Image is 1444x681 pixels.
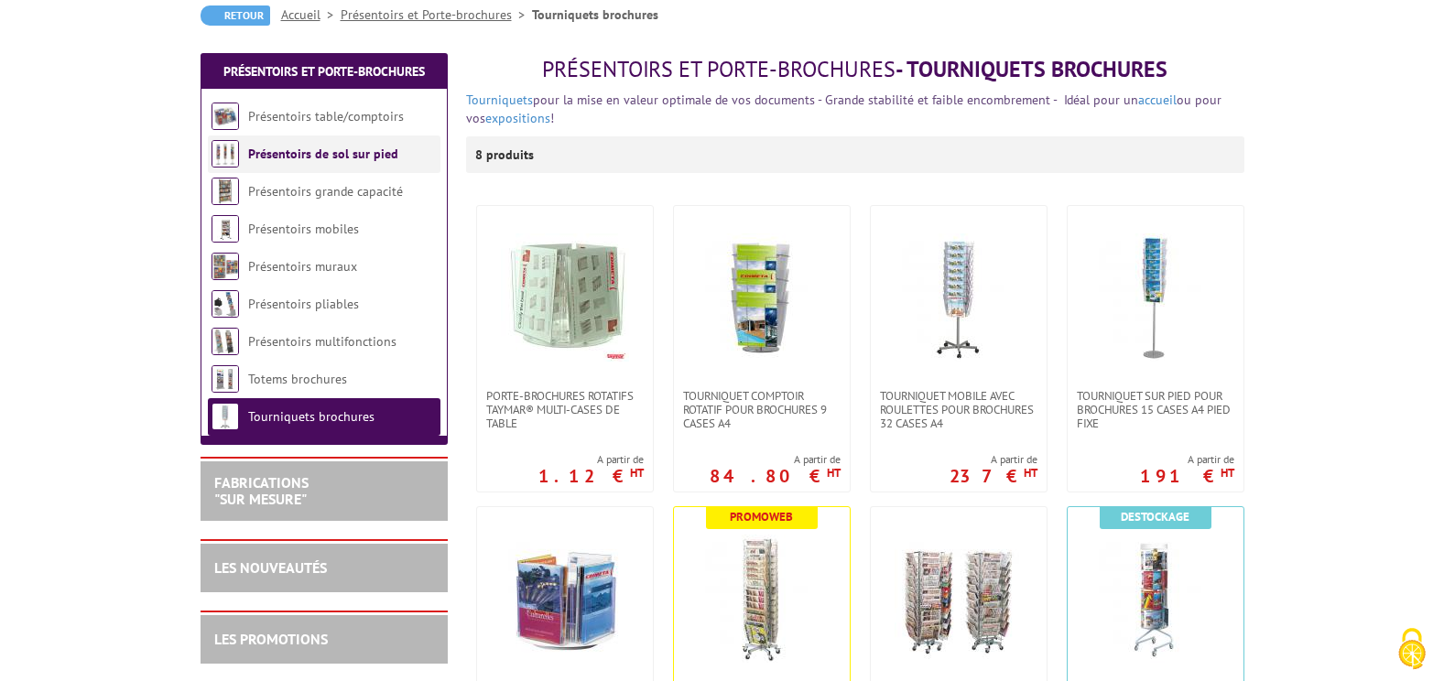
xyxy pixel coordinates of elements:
[1068,389,1243,430] a: Tourniquet sur pied pour brochures 15 cases A4 Pied fixe
[1140,470,1234,481] p: 191 €
[674,389,850,430] a: Tourniquet comptoir rotatif pour brochures 9 cases A4
[466,58,1244,81] h1: - Tourniquets brochures
[1024,465,1037,481] sup: HT
[212,103,239,130] img: Présentoirs table/comptoirs
[248,333,396,350] a: Présentoirs multifonctions
[895,233,1023,362] img: Tourniquet mobile avec roulettes pour brochures 32 cases A4
[281,6,341,23] a: Accueil
[248,408,375,425] a: Tourniquets brochures
[212,403,239,430] img: Tourniquets brochures
[698,233,826,362] img: Tourniquet comptoir rotatif pour brochures 9 cases A4
[223,63,425,80] a: Présentoirs et Porte-brochures
[1221,465,1234,481] sup: HT
[212,215,239,243] img: Présentoirs mobiles
[212,328,239,355] img: Présentoirs multifonctions
[212,253,239,280] img: Présentoirs muraux
[1389,626,1435,672] img: Cookies (fenêtre modale)
[1121,509,1189,524] b: Destockage
[730,509,793,524] b: Promoweb
[248,146,398,162] a: Présentoirs de sol sur pied
[1380,619,1444,681] button: Cookies (fenêtre modale)
[950,452,1037,467] span: A partir de
[214,630,328,648] a: LES PROMOTIONS
[532,5,658,24] li: Tourniquets brochures
[214,558,327,577] a: LES NOUVEAUTÉS
[1077,389,1234,430] span: Tourniquet sur pied pour brochures 15 cases A4 Pied fixe
[248,108,404,124] a: Présentoirs table/comptoirs
[950,470,1037,481] p: 237 €
[895,535,1023,663] img: Tourniquets journaux Presam® 40, 50 et 60 cases sur roulettes
[248,371,347,387] a: Totems brochures
[477,389,653,430] a: Porte-Brochures Rotatifs Taymar® Multi-cases de table
[501,535,629,663] img: Tourniquets comptoirs rotatifs pour brochures 4 Cases A4, A5, 1/3 A4
[710,470,841,481] p: 84.80 €
[475,136,544,173] p: 8 produits
[466,92,1221,126] font: pour la mise en valeur optimale de vos documents - Grande stabilité et faible encombrement - Idéa...
[212,140,239,168] img: Présentoirs de sol sur pied
[201,5,270,26] a: Retour
[710,452,841,467] span: A partir de
[214,473,309,508] a: FABRICATIONS"Sur Mesure"
[538,470,644,481] p: 1.12 €
[466,92,533,108] a: Tourniquets
[871,389,1047,430] a: Tourniquet mobile avec roulettes pour brochures 32 cases A4
[212,178,239,205] img: Présentoirs grande capacité
[501,233,629,362] img: Porte-Brochures Rotatifs Taymar® Multi-cases de table
[248,258,357,275] a: Présentoirs muraux
[248,183,403,200] a: Présentoirs grande capacité
[248,221,359,237] a: Présentoirs mobiles
[341,6,532,23] a: Présentoirs et Porte-brochures
[248,296,359,312] a: Présentoirs pliables
[880,389,1037,430] span: Tourniquet mobile avec roulettes pour brochures 32 cases A4
[827,465,841,481] sup: HT
[698,535,826,663] img: Tourniquets journaux Presam® 20 et 30 cases sur roulettes
[630,465,644,481] sup: HT
[1138,92,1177,108] a: accueil
[212,290,239,318] img: Présentoirs pliables
[1091,535,1220,663] img: Tourniquet sur pied avec roulettes pour brochure 32 cases accès latéral
[538,452,644,467] span: A partir de
[485,110,550,126] a: expositions
[212,365,239,393] img: Totems brochures
[486,389,644,430] span: Porte-Brochures Rotatifs Taymar® Multi-cases de table
[1091,233,1220,362] img: Tourniquet sur pied pour brochures 15 cases A4 Pied fixe
[1140,452,1234,467] span: A partir de
[542,55,896,83] span: Présentoirs et Porte-brochures
[683,389,841,430] span: Tourniquet comptoir rotatif pour brochures 9 cases A4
